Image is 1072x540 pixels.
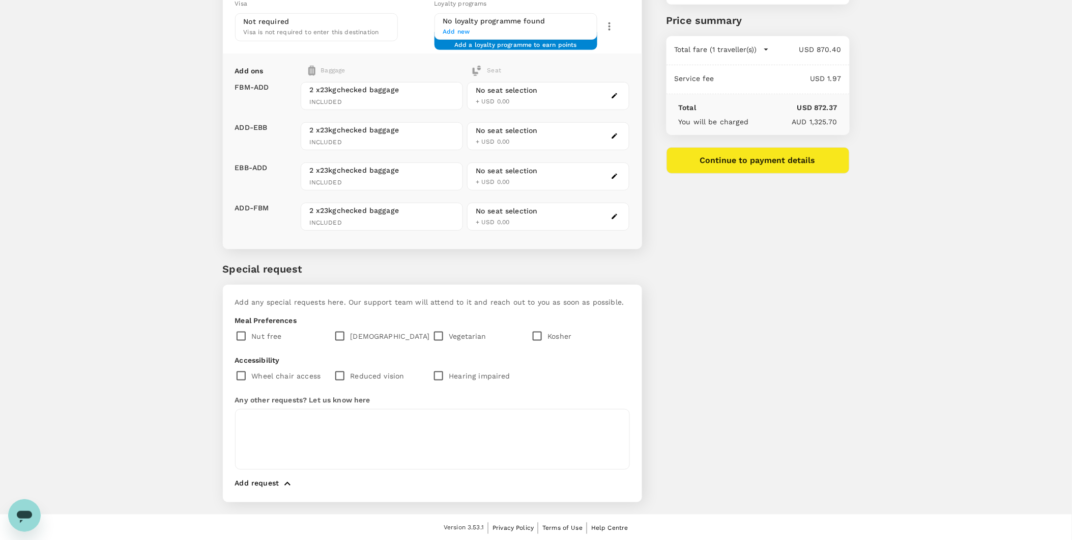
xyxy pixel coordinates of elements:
[235,355,630,365] p: Accessibility
[449,371,510,381] p: Hearing impaired
[548,331,572,341] p: Kosher
[675,73,715,84] p: Service fee
[244,29,379,36] span: Visa is not required to enter this destination
[696,102,837,113] p: USD 872.37
[309,85,454,95] span: 2 x 23kg checked baggage
[542,523,583,534] a: Terms of Use
[308,66,427,76] div: Baggage
[244,16,289,26] p: Not required
[309,125,454,135] span: 2 x 23kg checked baggage
[476,85,538,96] div: No seat selection
[235,478,279,490] p: Add request
[235,82,269,92] p: FBM - ADD
[351,371,404,381] p: Reduced vision
[667,13,850,28] p: Price summary
[308,66,315,76] img: baggage-icon
[309,205,454,215] span: 2 x 23kg checked baggage
[667,147,850,174] button: Continue to payment details
[235,122,268,132] p: ADD - EBB
[591,525,628,532] span: Help Centre
[351,331,430,341] p: [DEMOGRAPHIC_DATA]
[591,523,628,534] a: Help Centre
[748,117,837,127] p: AUD 1,325.70
[472,66,482,76] img: baggage-icon
[476,125,538,136] div: No seat selection
[309,138,454,148] span: INCLUDED
[235,66,264,76] p: Add ons
[309,178,454,188] span: INCLUDED
[235,395,630,405] p: Any other requests? Let us know here
[443,27,589,37] span: Add new
[476,166,538,176] div: No seat selection
[476,98,510,105] span: + USD 0.00
[492,525,534,532] span: Privacy Policy
[252,371,321,381] p: Wheel chair access
[309,165,454,175] span: 2 x 23kg checked baggage
[675,44,757,55] p: Total fare (1 traveller(s))
[309,218,454,228] span: INCLUDED
[235,203,269,213] p: ADD - FBM
[714,73,841,84] p: USD 1.97
[443,16,589,27] h6: No loyalty programme found
[8,499,41,532] iframe: Button to launch messaging window
[444,523,484,533] span: Version 3.53.1
[472,66,501,76] div: Seat
[476,206,538,217] div: No seat selection
[769,44,842,55] p: USD 870.40
[235,297,630,307] p: Add any special requests here. Our support team will attend to it and reach out to you as soon as...
[235,163,268,173] p: EBB - ADD
[492,523,534,534] a: Privacy Policy
[454,40,577,42] span: Add a loyalty programme to earn points
[309,97,454,107] span: INCLUDED
[476,178,510,185] span: + USD 0.00
[542,525,583,532] span: Terms of Use
[252,331,282,341] p: Nut free
[679,102,697,113] p: Total
[679,117,749,127] p: You will be charged
[476,219,510,226] span: + USD 0.00
[235,315,630,326] p: Meal Preferences
[449,331,487,341] p: Vegetarian
[223,261,642,277] p: Special request
[675,44,769,55] button: Total fare (1 traveller(s))
[476,138,510,145] span: + USD 0.00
